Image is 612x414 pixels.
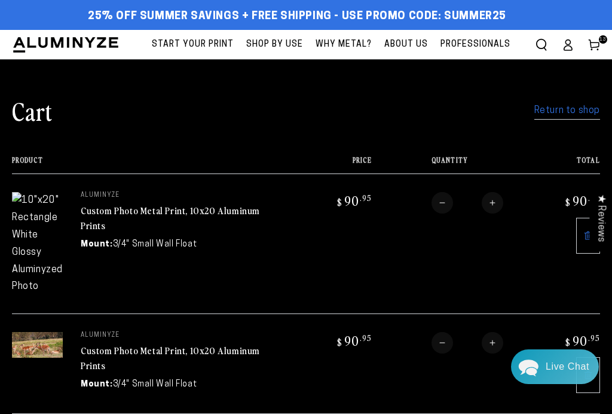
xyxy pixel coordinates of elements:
a: Remove 10"x20" Rectangle White Glossy Aluminyzed Photo [576,218,600,254]
img: 10"x20" Rectangle White Glossy Aluminyzed Photo [12,332,63,358]
dd: 3/4" Small Wall Float [113,238,197,251]
input: Quantity for Custom Photo Metal Print, 10x20 Aluminum Prints [453,332,482,354]
span: $ [565,196,571,208]
th: Total [533,156,600,173]
bdi: 90 [564,332,600,349]
span: $ [337,196,342,208]
summary: Search our site [528,32,555,58]
input: Quantity for Custom Photo Metal Print, 10x20 Aluminum Prints [453,192,482,214]
a: Professionals [434,30,516,59]
span: Why Metal? [316,37,372,52]
img: Aluminyze [12,36,120,54]
bdi: 90 [335,192,372,209]
span: Start Your Print [152,37,234,52]
span: $ [565,336,571,348]
sup: .95 [588,193,600,203]
bdi: 90 [564,192,600,209]
span: 25% off Summer Savings + Free Shipping - Use Promo Code: SUMMER25 [88,10,506,23]
sup: .95 [588,333,600,343]
span: Shop By Use [246,37,303,52]
a: Why Metal? [310,30,378,59]
a: Shop By Use [240,30,309,59]
p: aluminyze [81,192,260,199]
span: About Us [384,37,428,52]
dt: Mount: [81,378,113,391]
dt: Mount: [81,238,113,251]
span: 13 [599,35,606,44]
bdi: 90 [335,332,372,349]
a: Return to shop [534,102,600,120]
div: Contact Us Directly [546,349,589,384]
th: Quantity [372,156,533,173]
th: Product [12,156,305,173]
a: Custom Photo Metal Print, 10x20 Aluminum Prints [81,343,260,372]
a: Start Your Print [146,30,240,59]
a: Custom Photo Metal Print, 10x20 Aluminum Prints [81,203,260,232]
div: Click to open Judge.me floating reviews tab [589,185,612,251]
img: 10"x20" Rectangle White Glossy Aluminyzed Photo [12,192,63,296]
a: About Us [378,30,434,59]
span: $ [337,336,342,348]
dd: 3/4" Small Wall Float [113,378,197,391]
p: aluminyze [81,332,260,339]
sup: .95 [360,333,372,343]
span: Professionals [440,37,510,52]
sup: .95 [360,193,372,203]
div: Chat widget toggle [511,349,599,384]
h1: Cart [12,95,53,126]
th: Price [305,156,372,173]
